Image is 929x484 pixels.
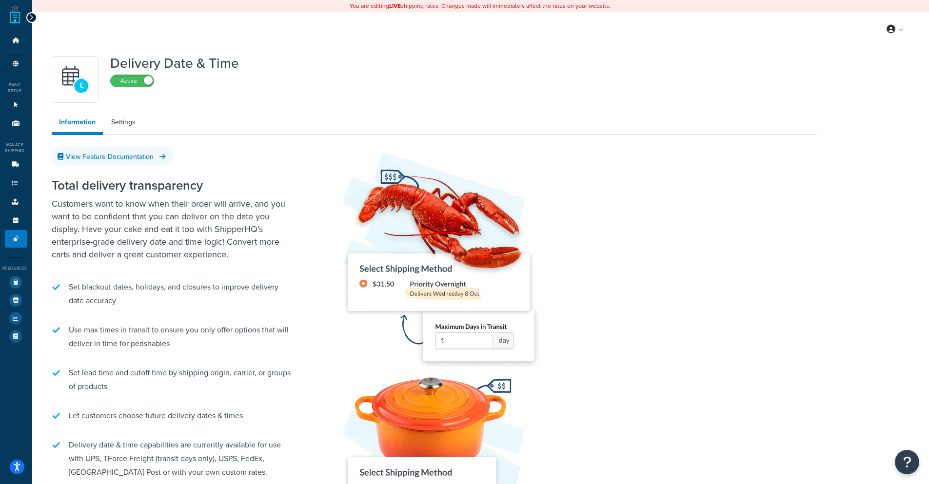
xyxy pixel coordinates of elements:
[5,174,27,193] li: Shipping Rules
[5,193,27,211] li: Boxes
[52,318,296,355] li: Use max times in transit to ensure you only offer options that will deliver in time for perishables
[5,230,27,248] li: Advanced Features
[895,450,919,474] button: Open Resource Center
[5,212,27,230] li: Time Slots
[389,1,401,10] b: LIVE
[5,32,27,50] li: Dashboard
[5,328,27,345] li: Help Docs
[52,433,296,484] li: Delivery date & time capabilities are currently available for use with UPS, TForce Freight (trans...
[52,197,296,261] p: Customers want to know when their order will arrive, and you want to be confident that you can de...
[58,62,92,97] img: gfkeb5ejjkALwAAAABJRU5ErkJggg==
[52,178,296,193] h2: Total delivery transparency
[52,147,174,166] a: View Feature Documentation
[110,56,239,71] h1: Delivery Date & Time
[52,275,296,312] li: Set blackout dates, holidays, and closures to improve delivery date accuracy
[5,273,27,291] li: Test Your Rates
[104,113,143,132] a: Settings
[5,310,27,327] li: Analytics
[5,156,27,174] li: Carriers
[111,75,154,87] label: Active
[5,96,27,114] li: Websites
[52,113,103,135] a: Information
[5,291,27,309] li: Marketplace
[52,404,296,427] li: Let customers choose future delivery dates & times
[52,361,296,398] li: Set lead time and cutoff time by shipping origin, carrier, or groups of products
[5,115,27,133] li: Origins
